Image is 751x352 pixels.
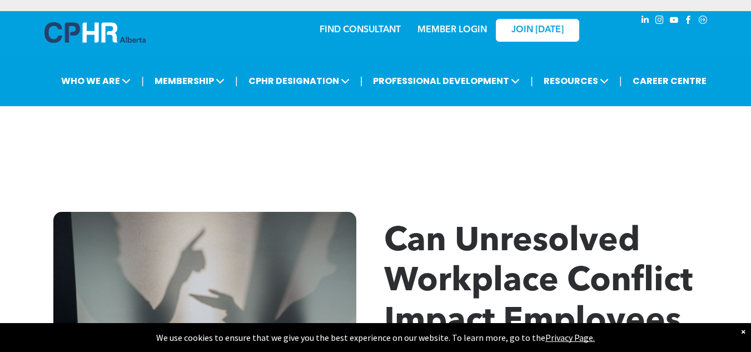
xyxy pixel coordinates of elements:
[741,326,745,337] div: Dismiss notification
[668,14,680,29] a: youtube
[619,70,622,92] li: |
[58,71,134,91] span: WHO WE ARE
[417,26,487,34] a: MEMBER LOGIN
[629,71,710,91] a: CAREER CENTRE
[235,70,238,92] li: |
[151,71,228,91] span: MEMBERSHIP
[511,25,564,36] span: JOIN [DATE]
[639,14,651,29] a: linkedin
[245,71,353,91] span: CPHR DESIGNATION
[370,71,523,91] span: PROFESSIONAL DEVELOPMENT
[540,71,612,91] span: RESOURCES
[683,14,695,29] a: facebook
[360,70,363,92] li: |
[320,26,401,34] a: FIND CONSULTANT
[44,22,146,43] img: A blue and white logo for cp alberta
[545,332,595,343] a: Privacy Page.
[697,14,709,29] a: Social network
[530,70,533,92] li: |
[496,19,579,42] a: JOIN [DATE]
[141,70,144,92] li: |
[654,14,666,29] a: instagram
